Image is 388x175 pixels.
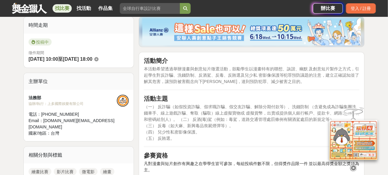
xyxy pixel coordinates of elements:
img: dcc59076-91c0-4acb-9c6b-a1d413182f46.png [142,18,361,45]
input: 全球自行車設計比賽 [120,3,180,14]
div: 電話： [PHONE_NUMBER] [29,111,117,118]
div: 登入 / 註冊 [346,3,376,14]
span: （三） 反毒（如大麻、新興毒品喪屍煙彈等）。 [144,123,233,128]
span: 台灣 [51,131,59,136]
a: 辦比賽 [313,3,343,14]
span: （五） 反賄選。 [144,136,174,141]
span: 至 [58,57,63,62]
div: 法務部 [29,95,117,101]
div: 相關分類與標籤 [24,147,134,164]
div: 時間走期 [24,17,134,34]
span: [DATE] 10:00 [29,57,58,62]
a: 作品集 [96,4,115,13]
span: （一） 反詐騙（如假投資詐騙、假求職詐騙、假交友詐騙、解除分期付款等）、洗錢防制 （含避免成為詐騙集團洗錢車手、線上遊戲詐騙、奪取（騙取）線上虛擬寶物或 虛擬貨幣，出賣或提供個人銀行帳戶、提款卡... [144,104,359,122]
span: [DATE] 18:00 [63,57,92,62]
p: 凡對漫畫與短片創作有興趣之在學學生皆可參加，每組投稿件數不限，但得獎作品限一件 並以最高得獎金額之獎項為主。 [144,161,359,173]
strong: 參賽資格 [144,152,168,159]
span: （四） 兒少性私密影像保護。 [144,130,200,134]
a: 找比賽 [53,4,72,13]
div: 協辦/執行： 上多國際娛樂有限公司 [29,101,117,106]
span: 本活動希望透過舉辦漫畫與創意短片徵選活動，鼓勵學生以漫畫特有的聯想、詼諧、幽默 及創意短片製作之方式，引起學生對反詐騙、洗錢防制、反酒駕、反毒、反賄選及兒少私 密影像保護等犯罪預防議題的注意，建... [144,66,359,84]
a: 找活動 [74,4,93,13]
span: 徵件期間 [29,51,44,55]
span: 國家/地區： [29,131,51,136]
span: 投稿中 [29,38,52,46]
strong: 活動簡介 [144,57,168,64]
div: Email： [DOMAIN_NAME][EMAIL_ADDRESS][DOMAIN_NAME] [29,118,117,130]
img: d2146d9a-e6f6-4337-9592-8cefde37ba6b.png [329,120,377,160]
strong: 活動主題 [144,95,168,102]
div: 主辦單位 [24,73,134,90]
